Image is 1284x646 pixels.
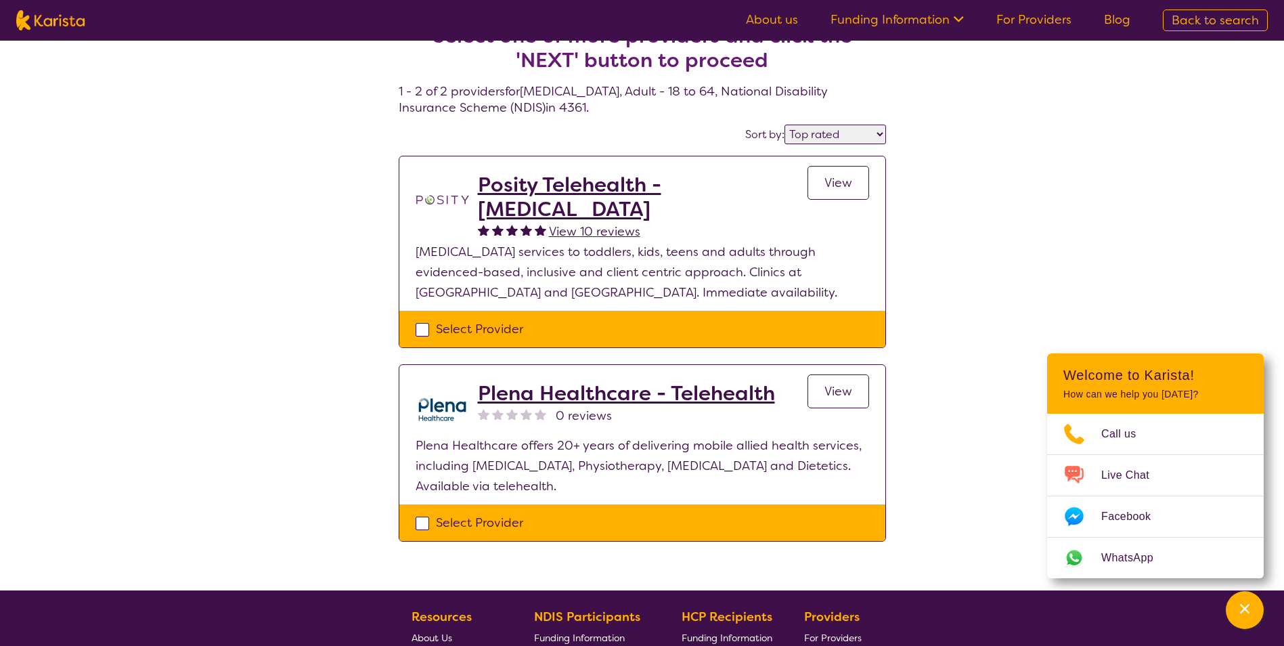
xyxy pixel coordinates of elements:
h2: Welcome to Karista! [1063,367,1247,383]
a: Funding Information [831,12,964,28]
span: 0 reviews [556,406,612,426]
span: Call us [1101,424,1153,444]
b: Providers [804,609,860,625]
img: qwv9egg5taowukv2xnze.png [416,381,470,435]
a: Web link opens in a new tab. [1047,538,1264,578]
span: View [824,383,852,400]
span: For Providers [804,632,862,644]
a: Back to search [1163,9,1268,31]
img: nonereviewstar [521,408,532,420]
div: Channel Menu [1047,353,1264,578]
img: fullstar [506,224,518,236]
span: About Us [412,632,452,644]
span: Facebook [1101,507,1167,527]
label: Sort by: [745,127,784,142]
img: nonereviewstar [492,408,504,420]
img: fullstar [478,224,489,236]
span: View [824,175,852,191]
img: nonereviewstar [535,408,546,420]
b: Resources [412,609,472,625]
b: NDIS Participants [534,609,640,625]
span: WhatsApp [1101,548,1170,568]
p: Plena Healthcare offers 20+ years of delivering mobile allied health services, including [MEDICAL... [416,435,869,496]
a: Plena Healthcare - Telehealth [478,381,775,406]
a: View [807,166,869,200]
span: Live Chat [1101,465,1166,486]
button: Channel Menu [1226,591,1264,629]
span: View 10 reviews [549,223,640,240]
img: fullstar [492,224,504,236]
b: HCP Recipients [682,609,772,625]
span: Funding Information [534,632,625,644]
img: fullstar [535,224,546,236]
span: Funding Information [682,632,772,644]
img: nonereviewstar [506,408,518,420]
a: Blog [1104,12,1130,28]
img: Karista logo [16,10,85,30]
a: For Providers [996,12,1071,28]
a: View [807,374,869,408]
span: Back to search [1172,12,1259,28]
img: t1bslo80pcylnzwjhndq.png [416,173,470,227]
img: fullstar [521,224,532,236]
a: Posity Telehealth - [MEDICAL_DATA] [478,173,807,221]
p: [MEDICAL_DATA] services to toddlers, kids, teens and adults through evidenced-based, inclusive an... [416,242,869,303]
h2: Select one or more providers and click the 'NEXT' button to proceed [415,24,870,72]
img: nonereviewstar [478,408,489,420]
ul: Choose channel [1047,414,1264,578]
a: View 10 reviews [549,221,640,242]
p: How can we help you [DATE]? [1063,389,1247,400]
a: About us [746,12,798,28]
